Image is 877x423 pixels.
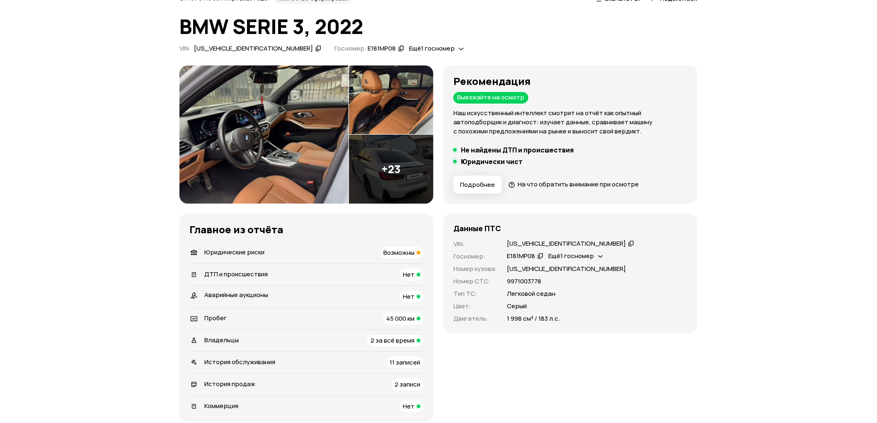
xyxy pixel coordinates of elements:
h5: Юридически чист [461,157,523,166]
p: VIN : [453,239,497,249]
p: 9971003778 [507,277,541,286]
p: Серый [507,302,527,311]
div: Е181МР08 [507,252,535,261]
span: Нет [403,270,414,279]
span: Ещё 1 госномер [409,44,455,53]
span: 45 000 км [386,314,414,323]
span: 11 записей [390,358,420,367]
div: [US_VEHICLE_IDENTIFICATION_NUMBER] [507,239,626,248]
span: Коммерция [204,401,238,410]
span: Пробег [204,314,227,322]
span: Аварийные аукционы [204,290,268,299]
span: Подробнее [460,181,495,189]
h3: Рекомендация [453,75,688,87]
p: Наш искусственный интеллект смотрит на отчёт как опытный автоподборщик и диагност: изучает данные... [453,109,688,136]
span: История продаж [204,379,255,388]
span: Возможны [383,248,414,257]
div: [US_VEHICLE_IDENTIFICATION_NUMBER] [194,44,313,53]
p: Госномер : [453,252,497,261]
h1: BMW SERIE 3, 2022 [179,15,698,38]
p: Номер кузова : [453,264,497,273]
span: VIN : [179,44,191,53]
span: Юридические риски [204,248,264,256]
div: Е181МР08 [368,44,396,53]
p: Тип ТС : [453,289,497,298]
span: 2 за всё время [371,336,414,345]
span: На что обратить внимание при осмотре [518,180,639,189]
span: ДТП и происшествия [204,270,268,278]
span: Нет [403,402,414,411]
span: Ещё 1 госномер [548,251,594,260]
p: Номер СТС : [453,277,497,286]
button: Подробнее [453,176,502,194]
p: Цвет : [453,302,497,311]
p: Двигатель : [453,314,497,323]
p: Легковой седан [507,289,555,298]
h4: Данные ПТС [453,224,501,233]
span: Владельцы [204,336,239,344]
span: Нет [403,292,414,301]
span: Госномер: [334,44,366,53]
p: [US_VEHICLE_IDENTIFICATION_NUMBER] [507,264,626,273]
h5: Не найдены ДТП и происшествия [461,146,574,154]
h3: Главное из отчёта [189,224,424,235]
span: История обслуживания [204,358,275,366]
span: 2 записи [395,380,420,389]
div: Выезжайте на осмотр [453,92,528,104]
a: На что обратить внимание при осмотре [509,180,639,189]
p: 1 998 см³ / 183 л.с. [507,314,560,323]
